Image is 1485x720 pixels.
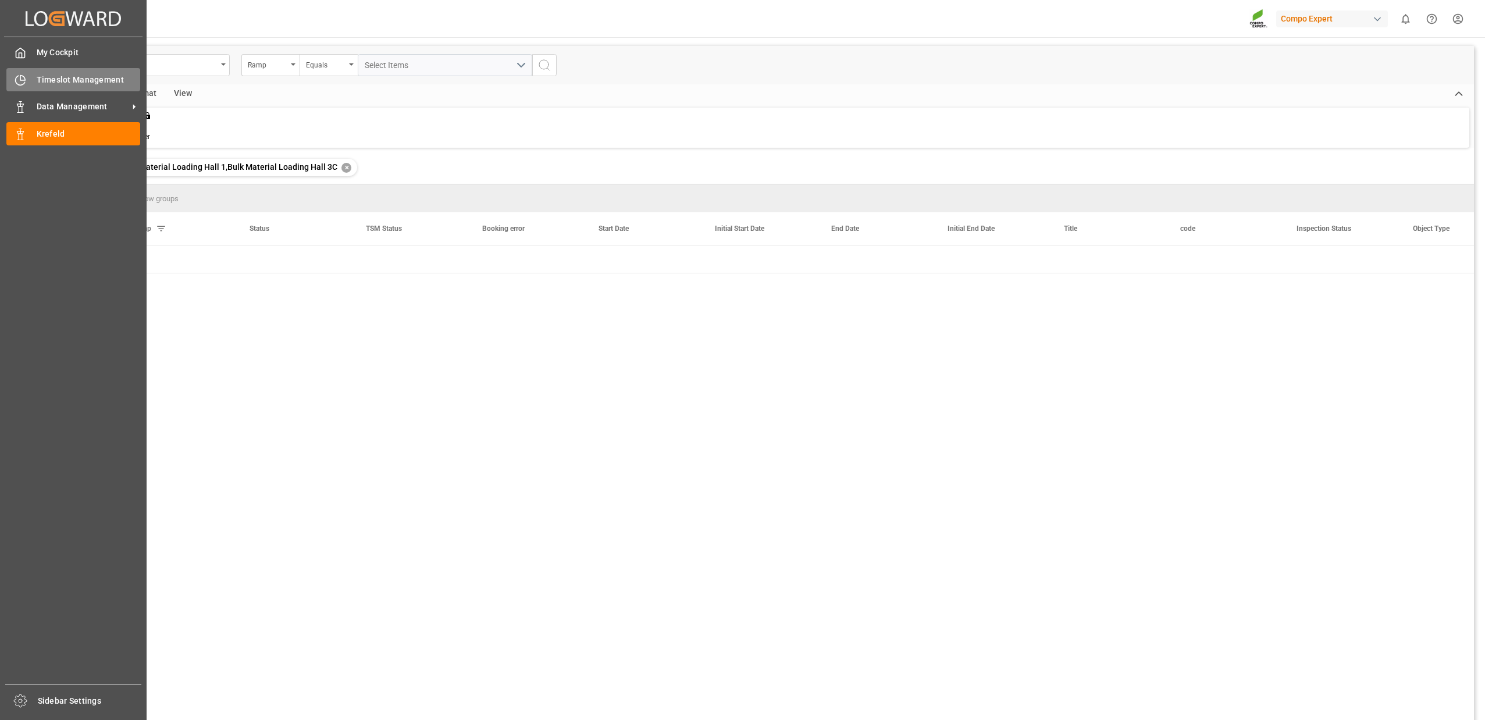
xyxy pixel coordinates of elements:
button: open menu [300,54,358,76]
span: Object Type [1413,224,1450,233]
span: Data Management [37,101,129,113]
a: Krefeld [6,122,140,145]
div: View [165,84,201,104]
span: Start Date [599,224,629,233]
div: Compo Expert [1276,10,1388,27]
button: Compo Expert [1276,8,1393,30]
span: Initial End Date [948,224,995,233]
div: ✕ [341,163,351,173]
a: Timeslot Management [6,68,140,91]
button: open menu [241,54,300,76]
span: Status [250,224,269,233]
span: Krefeld [37,128,141,140]
span: Initial Start Date [715,224,764,233]
span: TSM Status [366,224,402,233]
button: show 0 new notifications [1393,6,1419,32]
div: Ramp [248,57,287,70]
div: Equals [306,57,346,70]
span: Title [1064,224,1077,233]
button: open menu [358,54,532,76]
span: Booking error [482,224,525,233]
img: Screenshot%202023-09-29%20at%2010.02.21.png_1712312052.png [1249,9,1268,29]
button: Help Center [1419,6,1445,32]
span: Select Items [365,60,414,70]
button: search button [532,54,557,76]
span: code [1180,224,1195,233]
a: My Cockpit [6,41,140,64]
span: My Cockpit [37,47,141,59]
span: Sidebar Settings [38,695,142,707]
span: Inspection Status [1297,224,1351,233]
span: Timeslot Management [37,74,141,86]
span: Bulk Material Loading Hall 1,Bulk Material Loading Hall 3C [121,162,337,172]
span: End Date [831,224,859,233]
